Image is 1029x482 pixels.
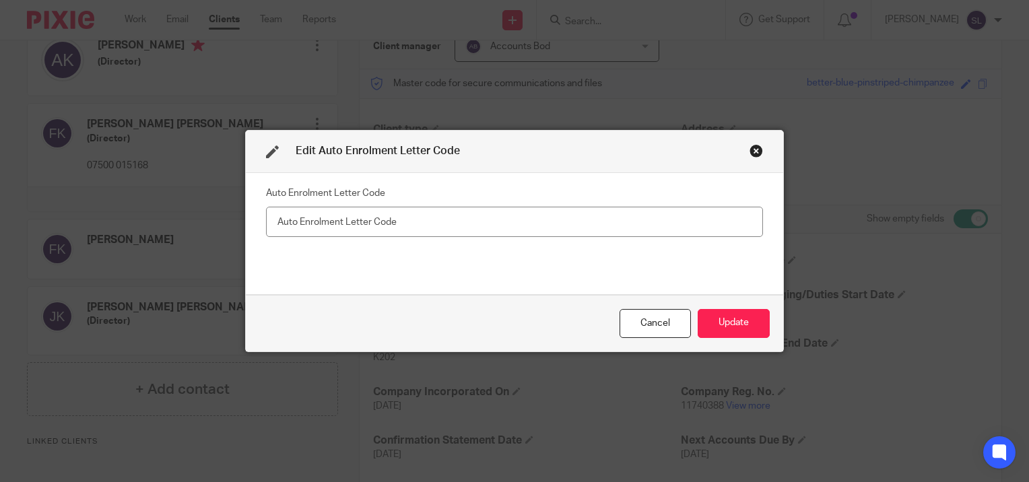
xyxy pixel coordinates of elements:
[698,309,770,338] button: Update
[266,186,385,200] label: Auto Enrolment Letter Code
[750,144,763,158] div: Close this dialog window
[296,145,460,156] span: Edit Auto Enrolment Letter Code
[620,309,691,338] div: Close this dialog window
[266,207,763,237] input: Auto Enrolment Letter Code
